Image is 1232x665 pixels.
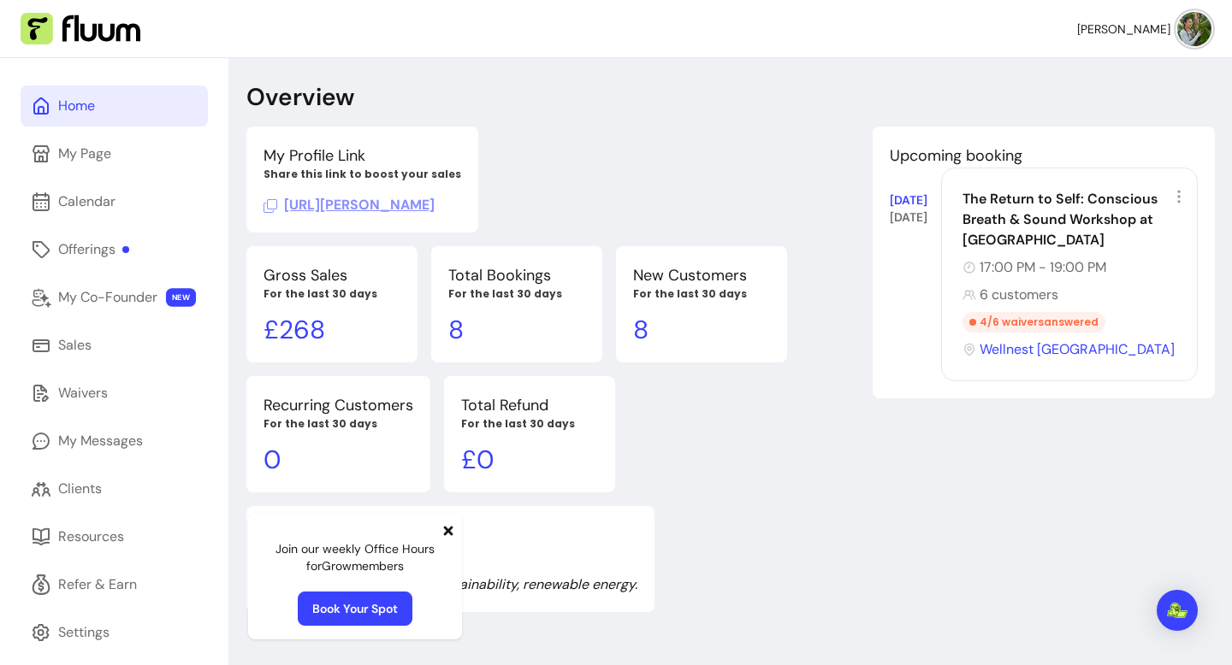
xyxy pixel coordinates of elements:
p: New Customers [633,263,770,287]
div: Clients [58,479,102,499]
div: The Return to Self: Conscious Breath & Sound Workshop at [GEOGRAPHIC_DATA] [962,189,1187,250]
div: My Page [58,144,111,164]
a: Home [21,85,208,127]
div: Settings [58,622,110,643]
p: Overview [246,82,354,113]
span: Click to copy [264,196,435,214]
p: Gross Sales [264,263,400,287]
p: Upcoming booking [890,144,1198,168]
img: Fluum Logo [21,13,140,45]
div: Waivers [58,383,108,403]
p: Share this link to boost your sales [264,168,461,181]
div: Sales [58,335,92,356]
p: My Profile Link [264,144,461,168]
div: My Co-Founder [58,287,157,308]
div: Resources [58,527,124,547]
p: 8 [448,315,585,345]
a: Clients [21,468,208,509]
div: Refer & Earn [58,574,137,595]
div: Home [58,96,95,116]
a: Book Your Spot [298,591,412,626]
img: avatar [1177,12,1211,46]
p: £ 268 [264,315,400,345]
div: 17:00 PM - 19:00 PM [962,257,1187,278]
div: [DATE] [890,209,941,226]
p: Total Refund [461,393,598,417]
a: Settings [21,612,208,653]
span: NEW [166,288,196,307]
p: Join our weekly Office Hours for Grow members [262,540,448,574]
div: Open Intercom Messenger [1157,590,1198,631]
div: Calendar [58,191,115,212]
div: My Messages [58,431,143,451]
div: Offerings [58,239,129,260]
p: For the last 30 days [264,287,400,301]
div: [DATE] [890,191,941,209]
a: My Page [21,133,208,174]
p: For the last 30 days [264,417,413,431]
p: For the last 30 days [461,417,598,431]
a: Sales [21,325,208,366]
span: [PERSON_NAME] [1077,21,1170,38]
div: 6 customers [962,285,1187,305]
div: 4 / 6 waivers answered [962,312,1105,332]
a: Offerings [21,229,208,270]
a: My Co-Founder NEW [21,277,208,318]
p: For the last 30 days [633,287,770,301]
a: Resources [21,516,208,557]
p: £ 0 [461,444,598,475]
a: My Messages [21,421,208,462]
p: For the last 30 days [448,287,585,301]
span: Wellnest [GEOGRAPHIC_DATA] [980,339,1175,360]
p: 8 [633,315,770,345]
a: Refer & Earn [21,564,208,605]
a: Waivers [21,373,208,414]
button: avatar[PERSON_NAME] [1077,12,1211,46]
a: Calendar [21,181,208,222]
p: Total Bookings [448,263,585,287]
p: Recurring Customers [264,393,413,417]
p: 0 [264,444,413,475]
